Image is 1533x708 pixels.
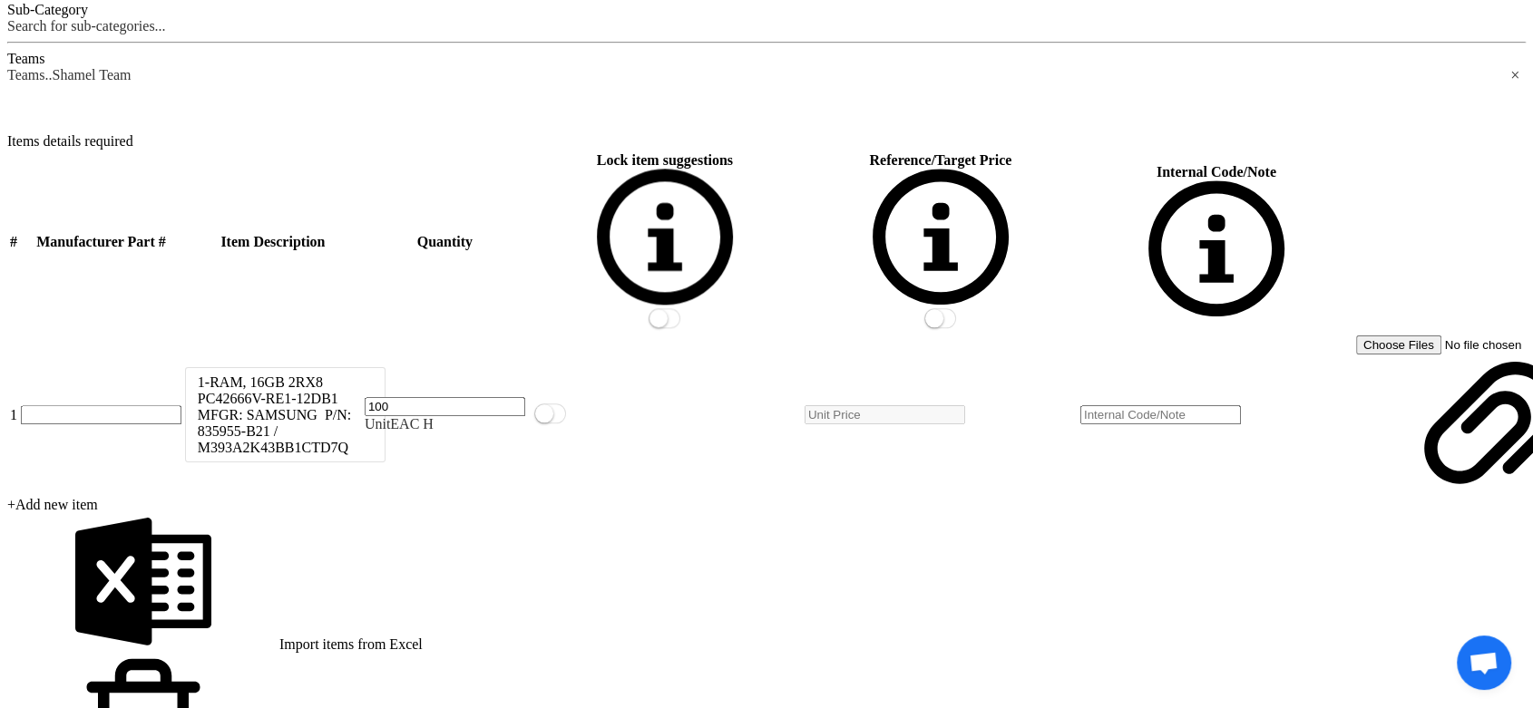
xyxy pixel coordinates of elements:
[21,405,181,424] input: Model Number
[365,397,525,416] input: Amount
[1510,67,1526,84] span: Clear all
[7,51,45,66] label: Teams
[1157,164,1276,179] span: Internal Code/Note
[869,152,1011,168] span: Reference/Target Price
[20,151,182,333] th: Manufacturer Part #
[7,497,15,512] span: +
[184,151,362,333] th: Item Description
[9,335,18,495] td: 1
[7,2,88,17] label: Sub-Category
[7,133,133,149] label: Items details required
[805,405,965,424] input: Unit Price
[185,367,386,462] div: Name
[1080,405,1241,424] input: Internal Code/Note
[9,151,18,333] th: Serial Number
[1457,635,1511,690] a: Open chat
[597,152,733,168] span: Lock item suggestions
[1510,67,1519,83] span: ×
[7,513,1526,653] div: Import items from Excel
[364,151,526,333] th: Quantity
[7,497,1526,513] div: Add new item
